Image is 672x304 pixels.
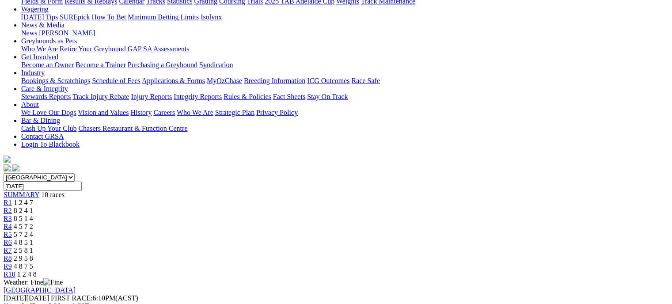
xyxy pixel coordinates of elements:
[215,109,254,116] a: Strategic Plan
[256,109,298,116] a: Privacy Policy
[4,247,12,254] a: R7
[21,93,71,100] a: Stewards Reports
[21,37,77,45] a: Greyhounds as Pets
[4,231,12,238] a: R5
[153,109,175,116] a: Careers
[21,101,39,108] a: About
[21,125,668,133] div: Bar & Dining
[78,125,187,132] a: Chasers Restaurant & Function Centre
[4,199,12,206] a: R1
[14,262,33,270] span: 4 8 7 5
[4,182,82,191] input: Select date
[14,255,33,262] span: 2 9 5 8
[4,270,15,278] a: R10
[21,141,80,148] a: Login To Blackbook
[51,294,138,302] span: 6:10PM(ACST)
[4,278,63,286] span: Weather: Fine
[21,125,76,132] a: Cash Up Your Club
[21,5,49,13] a: Wagering
[41,191,65,198] span: 10 races
[130,109,152,116] a: History
[4,255,12,262] a: R8
[21,133,64,140] a: Contact GRSA
[142,77,205,84] a: Applications & Forms
[14,247,33,254] span: 2 5 8 1
[21,85,68,92] a: Care & Integrity
[51,294,92,302] span: FIRST RACE:
[131,93,172,100] a: Injury Reports
[21,109,76,116] a: We Love Our Dogs
[92,77,140,84] a: Schedule of Fees
[201,13,222,21] a: Isolynx
[60,45,126,53] a: Retire Your Greyhound
[14,223,33,230] span: 4 5 7 2
[224,93,271,100] a: Rules & Policies
[92,13,126,21] a: How To Bet
[21,61,668,69] div: Get Involved
[21,93,668,101] div: Care & Integrity
[43,278,63,286] img: Fine
[21,29,668,37] div: News & Media
[17,270,37,278] span: 1 2 4 8
[177,109,213,116] a: Who We Are
[60,13,90,21] a: SUREpick
[4,286,76,294] a: [GEOGRAPHIC_DATA]
[4,294,27,302] span: [DATE]
[76,61,126,68] a: Become a Trainer
[14,239,33,246] span: 4 8 5 1
[4,191,39,198] a: SUMMARY
[12,164,19,171] img: twitter.svg
[307,77,349,84] a: ICG Outcomes
[4,223,12,230] a: R4
[307,93,348,100] a: Stay On Track
[21,45,58,53] a: Who We Are
[4,239,12,246] a: R6
[21,117,60,124] a: Bar & Dining
[14,215,33,222] span: 8 5 1 4
[4,262,12,270] a: R9
[128,45,190,53] a: GAP SA Assessments
[21,69,45,76] a: Industry
[21,61,74,68] a: Become an Owner
[21,21,65,29] a: News & Media
[128,13,199,21] a: Minimum Betting Limits
[21,77,668,85] div: Industry
[21,77,90,84] a: Bookings & Scratchings
[128,61,197,68] a: Purchasing a Greyhound
[199,61,233,68] a: Syndication
[174,93,222,100] a: Integrity Reports
[21,13,58,21] a: [DATE] Tips
[14,199,33,206] span: 1 2 4 7
[21,45,668,53] div: Greyhounds as Pets
[14,231,33,238] span: 5 7 2 4
[39,29,95,37] a: [PERSON_NAME]
[4,294,49,302] span: [DATE]
[4,215,12,222] a: R3
[4,207,12,214] a: R2
[244,77,305,84] a: Breeding Information
[4,164,11,171] img: facebook.svg
[273,93,305,100] a: Fact Sheets
[21,109,668,117] div: About
[207,77,242,84] a: MyOzChase
[4,156,11,163] img: logo-grsa-white.png
[351,77,380,84] a: Race Safe
[21,13,668,21] div: Wagering
[78,109,129,116] a: Vision and Values
[72,93,129,100] a: Track Injury Rebate
[21,53,58,61] a: Get Involved
[14,207,33,214] span: 8 2 4 1
[21,29,37,37] a: News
